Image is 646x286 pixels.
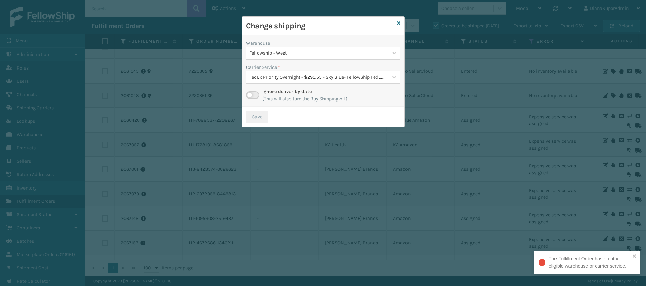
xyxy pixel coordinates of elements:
[246,64,280,71] label: Carrier Service
[262,89,312,94] label: Ignore deliver by date
[549,255,630,270] div: The Fulfillment Order has no other eligible warehouse or carrier service.
[249,74,388,81] div: FedEx Priority Overnight - $290.55 - Sky Blue- FellowShip FedEx Account
[249,49,388,57] div: Fellowship - West
[262,95,347,102] span: (This will also turn the Buy Shipping off)
[246,21,394,31] h3: Change shipping
[246,111,268,123] button: Save
[632,253,637,260] button: close
[246,40,270,47] label: Warehouse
